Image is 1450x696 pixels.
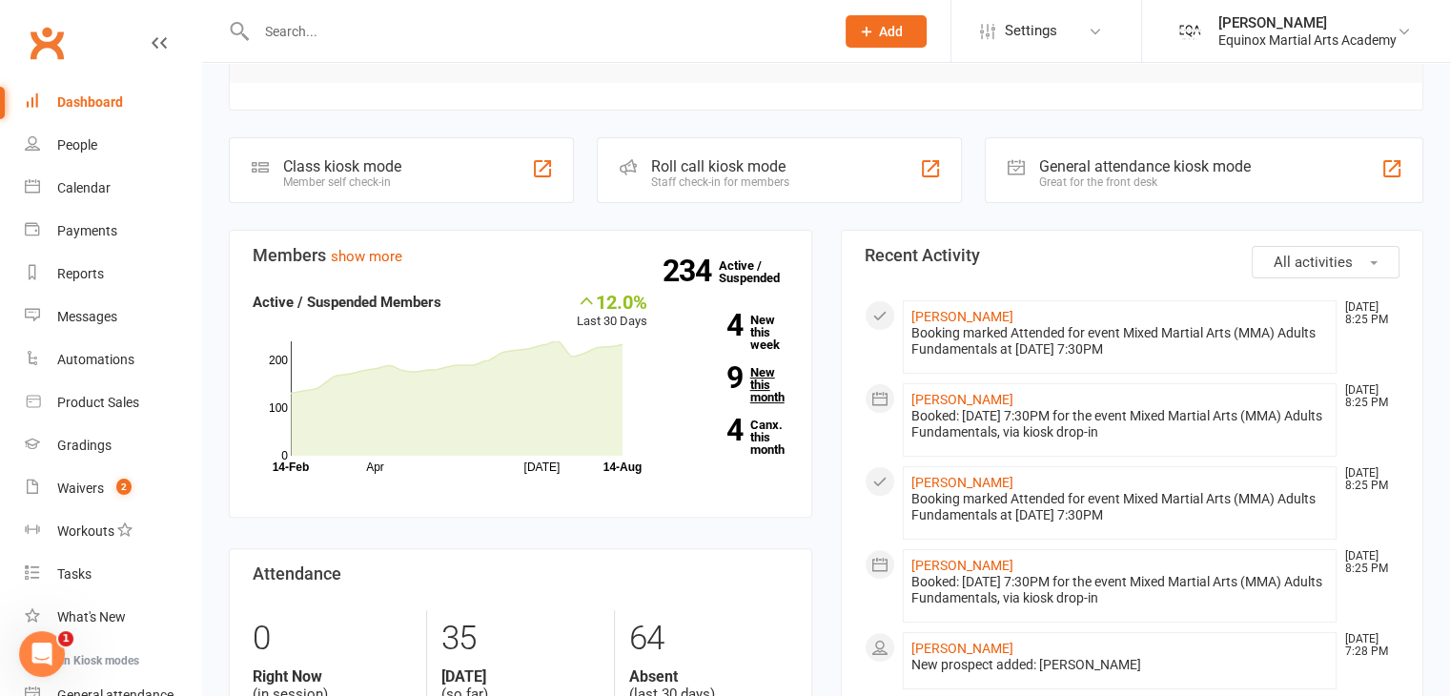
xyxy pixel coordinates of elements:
a: Waivers 2 [25,467,201,510]
a: show more [331,248,402,265]
div: Gradings [57,438,112,453]
time: [DATE] 8:25 PM [1336,467,1399,492]
strong: [DATE] [441,667,600,686]
strong: 234 [663,256,719,285]
time: [DATE] 8:25 PM [1336,301,1399,326]
input: Search... [251,18,821,45]
div: Automations [57,352,134,367]
div: Waivers [57,481,104,496]
div: Class kiosk mode [283,157,401,175]
strong: Right Now [253,667,412,686]
div: Tasks [57,566,92,582]
a: Tasks [25,553,201,596]
time: [DATE] 8:25 PM [1336,384,1399,409]
strong: Absent [629,667,787,686]
div: Booking marked Attended for event Mixed Martial Arts (MMA) Adults Fundamentals at [DATE] 7:30PM [911,491,1329,523]
div: Payments [57,223,117,238]
div: 64 [629,610,787,667]
a: Clubworx [23,19,71,67]
div: Reports [57,266,104,281]
div: Great for the front desk [1039,175,1251,189]
div: Staff check-in for members [651,175,789,189]
div: Last 30 Days [577,291,647,332]
span: Mixed Martial Arts (MMA) Adults Fundamentals [260,25,470,65]
div: Roll call kiosk mode [651,157,789,175]
div: General attendance kiosk mode [1039,157,1251,175]
strong: 9 [676,363,743,392]
div: Calendar [57,180,111,195]
a: Gradings [25,424,201,467]
h3: Attendance [253,564,788,583]
strong: Active / Suspended Members [253,294,441,311]
a: [PERSON_NAME] [911,392,1013,407]
img: thumb_image1734071481.png [1171,12,1209,51]
a: Workouts [25,510,201,553]
span: 2 [116,479,132,495]
span: All activities [1274,254,1353,271]
h3: Recent Activity [865,246,1400,265]
a: [PERSON_NAME] [911,558,1013,573]
a: Dashboard [25,81,201,124]
div: 35 [441,610,600,667]
div: Dashboard [57,94,123,110]
a: Calendar [25,167,201,210]
a: People [25,124,201,167]
span: 1 [58,631,73,646]
a: [PERSON_NAME] [911,309,1013,324]
div: People [57,137,97,153]
div: Workouts [57,523,114,539]
button: Add [846,15,927,48]
a: Reports [25,253,201,296]
div: New prospect added: [PERSON_NAME] [911,657,1329,673]
strong: 4 [676,416,743,444]
a: Payments [25,210,201,253]
div: Messages [57,309,117,324]
span: Settings [1005,10,1057,52]
a: 4Canx. this month [676,419,788,456]
div: 0 [253,610,412,667]
iframe: Intercom live chat [19,631,65,677]
div: Booked: [DATE] 7:30PM for the event Mixed Martial Arts (MMA) Adults Fundamentals, via kiosk drop-in [911,574,1329,606]
time: [DATE] 8:25 PM [1336,550,1399,575]
a: 9New this month [676,366,788,403]
a: 4New this week [676,314,788,351]
div: Booking marked Attended for event Mixed Martial Arts (MMA) Adults Fundamentals at [DATE] 7:30PM [911,325,1329,358]
div: 12.0% [577,291,647,312]
div: What's New [57,609,126,624]
h3: Members [253,246,788,265]
strong: 4 [676,311,743,339]
span: Add [879,24,903,39]
a: What's New [25,596,201,639]
div: Product Sales [57,395,139,410]
div: Member self check-in [283,175,401,189]
button: All activities [1252,246,1399,278]
a: 234Active / Suspended [719,245,803,298]
a: Automations [25,338,201,381]
time: [DATE] 7:28 PM [1336,633,1399,658]
a: [PERSON_NAME] [911,475,1013,490]
div: [PERSON_NAME] [1218,14,1397,31]
a: [PERSON_NAME] [911,641,1013,656]
a: Product Sales [25,381,201,424]
a: Messages [25,296,201,338]
div: Equinox Martial Arts Academy [1218,31,1397,49]
div: Booked: [DATE] 7:30PM for the event Mixed Martial Arts (MMA) Adults Fundamentals, via kiosk drop-in [911,408,1329,440]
